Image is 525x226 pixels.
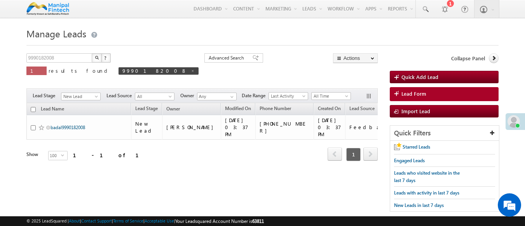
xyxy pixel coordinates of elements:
a: Lead Source [345,104,378,114]
span: prev [328,147,342,161]
a: Lead Name [37,105,68,115]
span: Leads who visited website in the last 7 days [394,170,460,183]
div: Quick Filters [390,126,499,141]
a: All Time [311,92,351,100]
a: next [363,148,378,161]
span: results found [49,67,110,74]
a: Last Activity [269,92,308,100]
div: [PHONE_NUMBER] [260,120,310,134]
div: [PERSON_NAME] [166,124,217,131]
a: Created On [314,104,345,114]
span: Lead Stage [135,105,158,111]
img: Search [95,56,99,60]
a: Lead Form [390,87,499,101]
a: About [69,218,80,223]
span: 100 [49,151,61,160]
span: Lead Form [401,90,426,97]
span: Lead Stage [33,92,61,99]
span: Lead Source [106,92,135,99]
div: [DATE] 03:37 PM [225,117,252,138]
button: Actions [333,53,378,63]
span: Your Leadsquared Account Number is [175,218,264,224]
div: Feedback [349,124,392,131]
span: select [61,153,67,157]
span: next [363,147,378,161]
span: All [135,93,172,100]
a: Lead Stage [131,104,162,114]
span: Owner [180,92,197,99]
span: Modified On [225,105,251,111]
div: [DATE] 03:37 PM [318,117,342,138]
span: Advanced Search [209,54,246,61]
span: New Leads in last 7 days [394,202,444,208]
a: prev [328,148,342,161]
a: Terms of Service [113,218,143,223]
span: © 2025 LeadSquared | | | | | [26,217,264,225]
span: Leads with activity in last 7 days [394,190,459,196]
span: Last Activity [269,93,306,100]
a: Phone Number [256,104,295,114]
span: Starred Leads [403,144,430,150]
span: Date Range [242,92,269,99]
div: Show [26,151,42,158]
a: All [135,93,174,100]
a: Show All Items [226,93,236,101]
span: Collapse Panel [451,55,485,62]
a: Contact Support [81,218,112,223]
a: New Lead [61,93,101,100]
button: ? [101,53,111,63]
input: Type to Search [197,93,237,100]
span: New Lead [61,93,98,100]
span: Lead Source [349,105,375,111]
span: 63811 [252,218,264,224]
a: Modified On [221,104,255,114]
span: Phone Number [260,105,291,111]
span: Import Lead [401,108,430,114]
span: All Time [312,93,349,100]
div: 1 - 1 of 1 [73,151,148,159]
span: Owner [166,106,180,112]
span: 1 [346,148,361,161]
a: badal9990182008 [51,124,85,130]
a: Acceptable Use [145,218,174,223]
span: Created On [318,105,341,111]
span: 1 [30,67,43,74]
div: New Lead [135,120,159,134]
span: ? [104,54,108,61]
img: Custom Logo [26,2,70,16]
span: 9990182008 [122,67,187,74]
span: Manage Leads [26,27,86,40]
input: Check all records [31,107,36,112]
span: Quick Add Lead [401,74,438,80]
span: Engaged Leads [394,158,425,163]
